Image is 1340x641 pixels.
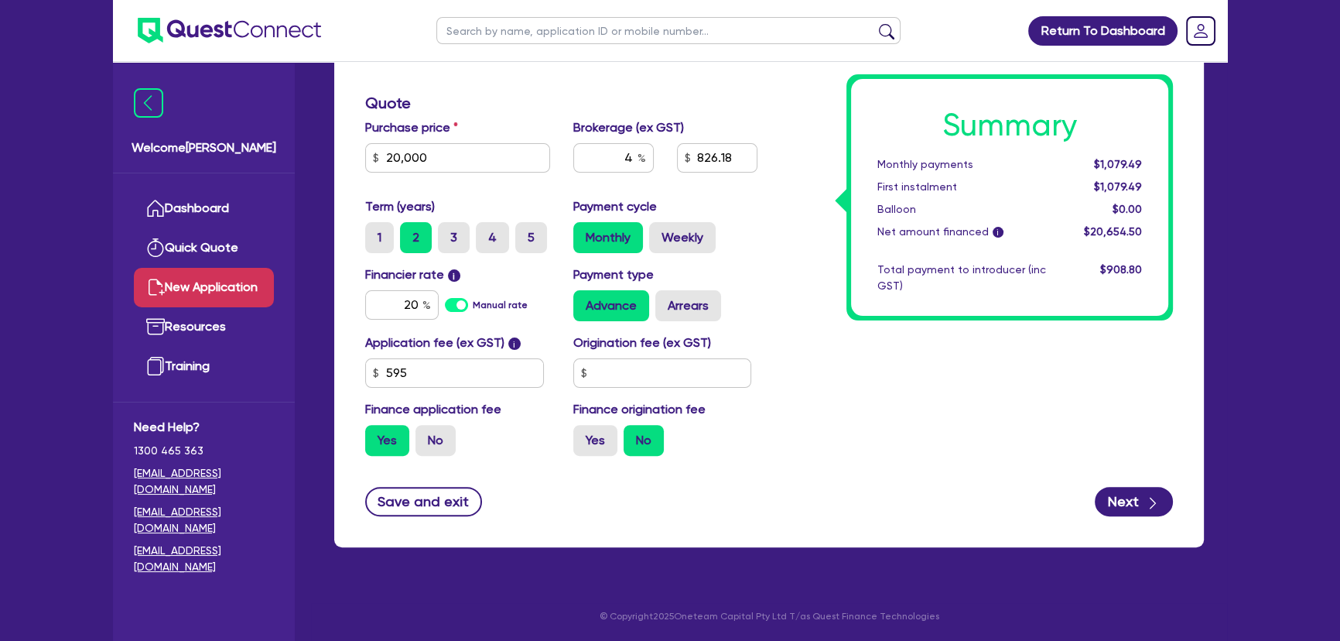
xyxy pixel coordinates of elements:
[1094,180,1142,193] span: $1,079.49
[655,290,721,321] label: Arrears
[365,266,460,284] label: Financier rate
[573,222,643,253] label: Monthly
[134,88,163,118] img: icon-menu-close
[438,222,470,253] label: 3
[476,222,509,253] label: 4
[866,156,1058,173] div: Monthly payments
[573,266,654,284] label: Payment type
[400,222,432,253] label: 2
[573,334,711,352] label: Origination fee (ex GST)
[649,222,716,253] label: Weekly
[134,443,274,459] span: 1300 465 363
[573,118,684,137] label: Brokerage (ex GST)
[132,139,276,157] span: Welcome [PERSON_NAME]
[134,543,274,575] a: [EMAIL_ADDRESS][DOMAIN_NAME]
[323,609,1215,623] p: © Copyright 2025 Oneteam Capital Pty Ltd T/as Quest Finance Technologies
[365,487,482,516] button: Save and exit
[1095,487,1173,516] button: Next
[365,400,501,419] label: Finance application fee
[138,18,321,43] img: quest-connect-logo-blue
[473,298,528,312] label: Manual rate
[866,179,1058,195] div: First instalment
[448,269,460,282] span: i
[365,94,757,112] h3: Quote
[134,268,274,307] a: New Application
[146,317,165,336] img: resources
[508,338,521,350] span: i
[573,290,649,321] label: Advance
[1181,11,1221,51] a: Dropdown toggle
[365,425,409,456] label: Yes
[1094,158,1142,170] span: $1,079.49
[624,425,664,456] label: No
[1113,203,1142,215] span: $0.00
[146,357,165,375] img: training
[1100,263,1142,276] span: $908.80
[365,197,435,216] label: Term (years)
[993,228,1003,238] span: i
[877,107,1142,144] h1: Summary
[866,262,1058,294] div: Total payment to introducer (inc GST)
[415,425,456,456] label: No
[1028,16,1178,46] a: Return To Dashboard
[134,189,274,228] a: Dashboard
[1084,225,1142,238] span: $20,654.50
[365,118,458,137] label: Purchase price
[146,278,165,297] img: new-application
[134,347,274,386] a: Training
[134,307,274,347] a: Resources
[573,400,706,419] label: Finance origination fee
[134,228,274,268] a: Quick Quote
[866,201,1058,218] div: Balloon
[436,17,901,44] input: Search by name, application ID or mobile number...
[365,334,504,352] label: Application fee (ex GST)
[134,418,274,437] span: Need Help?
[146,238,165,257] img: quick-quote
[515,222,547,253] label: 5
[573,197,657,216] label: Payment cycle
[866,224,1058,240] div: Net amount financed
[365,222,394,253] label: 1
[573,425,617,456] label: Yes
[134,465,274,498] a: [EMAIL_ADDRESS][DOMAIN_NAME]
[134,504,274,536] a: [EMAIL_ADDRESS][DOMAIN_NAME]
